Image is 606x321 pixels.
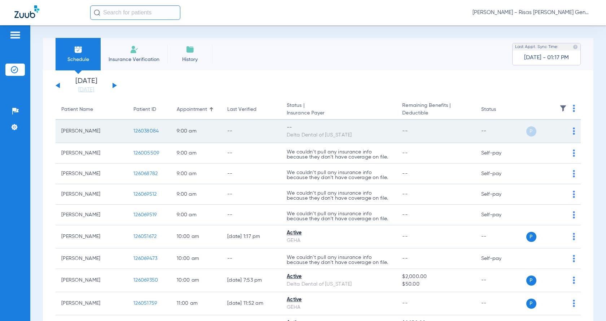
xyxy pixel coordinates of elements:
[171,143,221,164] td: 9:00 AM
[171,248,221,269] td: 10:00 AM
[473,9,592,16] span: [PERSON_NAME] - Risas [PERSON_NAME] General
[573,105,575,112] img: group-dot-blue.svg
[221,164,281,184] td: --
[402,151,408,156] span: --
[557,127,564,135] img: x.svg
[402,212,408,217] span: --
[221,120,281,143] td: --
[287,124,391,131] div: --
[61,106,93,113] div: Patient Name
[475,292,524,315] td: --
[573,233,575,240] img: group-dot-blue.svg
[171,225,221,248] td: 10:00 AM
[221,292,281,315] td: [DATE] 11:52 AM
[171,164,221,184] td: 9:00 AM
[94,9,100,16] img: Search Icon
[74,45,83,54] img: Schedule
[171,184,221,205] td: 9:00 AM
[221,205,281,225] td: --
[557,211,564,218] img: x.svg
[133,278,158,283] span: 126069350
[287,281,391,288] div: Delta Dental of [US_STATE]
[227,106,256,113] div: Last Verified
[56,164,128,184] td: [PERSON_NAME]
[573,191,575,198] img: group-dot-blue.svg
[475,164,524,184] td: Self-pay
[287,229,391,237] div: Active
[287,109,391,117] span: Insurance Payer
[402,171,408,176] span: --
[287,191,391,201] p: We couldn’t pull any insurance info because they don’t have coverage on file.
[56,269,128,292] td: [PERSON_NAME]
[281,100,396,120] th: Status |
[171,120,221,143] td: 9:00 AM
[475,269,524,292] td: --
[171,292,221,315] td: 11:00 AM
[171,205,221,225] td: 9:00 AM
[133,256,157,261] span: 126069473
[402,273,469,281] span: $2,000.00
[61,56,95,63] span: Schedule
[573,149,575,157] img: group-dot-blue.svg
[56,225,128,248] td: [PERSON_NAME]
[56,120,128,143] td: [PERSON_NAME]
[475,100,524,120] th: Status
[14,5,39,18] img: Zuub Logo
[186,45,194,54] img: History
[56,292,128,315] td: [PERSON_NAME]
[221,225,281,248] td: [DATE] 1:17 PM
[221,184,281,205] td: --
[475,120,524,143] td: --
[133,301,157,306] span: 126051759
[287,211,391,221] p: We couldn’t pull any insurance info because they don’t have coverage on file.
[173,56,207,63] span: History
[573,170,575,177] img: group-dot-blue.svg
[402,109,469,117] span: Deductible
[402,234,408,239] span: --
[287,255,391,265] p: We couldn’t pull any insurance info because they don’t have coverage on file.
[287,296,391,304] div: Active
[227,106,275,113] div: Last Verified
[396,100,475,120] th: Remaining Benefits |
[557,149,564,157] img: x.svg
[61,106,122,113] div: Patient Name
[56,248,128,269] td: [PERSON_NAME]
[557,191,564,198] img: x.svg
[171,269,221,292] td: 10:00 AM
[130,45,139,54] img: Manual Insurance Verification
[570,286,606,321] iframe: Chat Widget
[65,86,108,94] a: [DATE]
[287,149,391,160] p: We couldn’t pull any insurance info because they don’t have coverage on file.
[221,269,281,292] td: [DATE] 7:53 PM
[287,170,391,180] p: We couldn’t pull any insurance info because they don’t have coverage on file.
[133,106,165,113] div: Patient ID
[573,255,575,262] img: group-dot-blue.svg
[573,44,578,49] img: last sync help info
[402,256,408,261] span: --
[56,184,128,205] td: [PERSON_NAME]
[177,106,207,113] div: Appointment
[133,212,157,217] span: 126069519
[573,127,575,135] img: group-dot-blue.svg
[475,225,524,248] td: --
[573,211,575,218] img: group-dot-blue.svg
[133,234,157,239] span: 126051672
[9,31,21,39] img: hamburger-icon
[526,299,536,309] span: P
[526,276,536,286] span: P
[526,126,536,136] span: P
[402,301,408,306] span: --
[90,5,180,20] input: Search for patients
[287,237,391,244] div: GEHA
[177,106,216,113] div: Appointment
[133,171,158,176] span: 126068782
[515,43,558,51] span: Last Appt. Sync Time:
[475,184,524,205] td: Self-pay
[557,255,564,262] img: x.svg
[402,192,408,197] span: --
[287,131,391,139] div: Delta Dental of [US_STATE]
[133,192,157,197] span: 126069512
[557,277,564,284] img: x.svg
[65,78,108,94] li: [DATE]
[557,233,564,240] img: x.svg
